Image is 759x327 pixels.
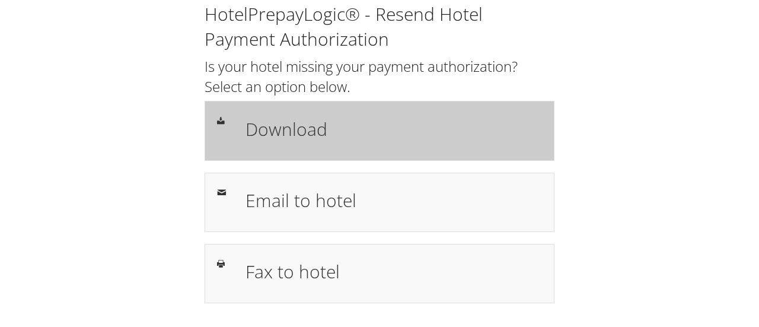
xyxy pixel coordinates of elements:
h1: HotelPrepayLogic® - Resend Hotel Payment Authorization [205,2,554,52]
h1: Email to hotel [245,187,542,214]
a: Download [205,101,554,160]
h2: Is your hotel missing your payment authorization? Select an option below. [205,56,554,96]
h1: Fax to hotel [245,258,542,285]
a: Fax to hotel [205,244,554,303]
a: Email to hotel [205,173,554,232]
h1: Download [245,116,542,142]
